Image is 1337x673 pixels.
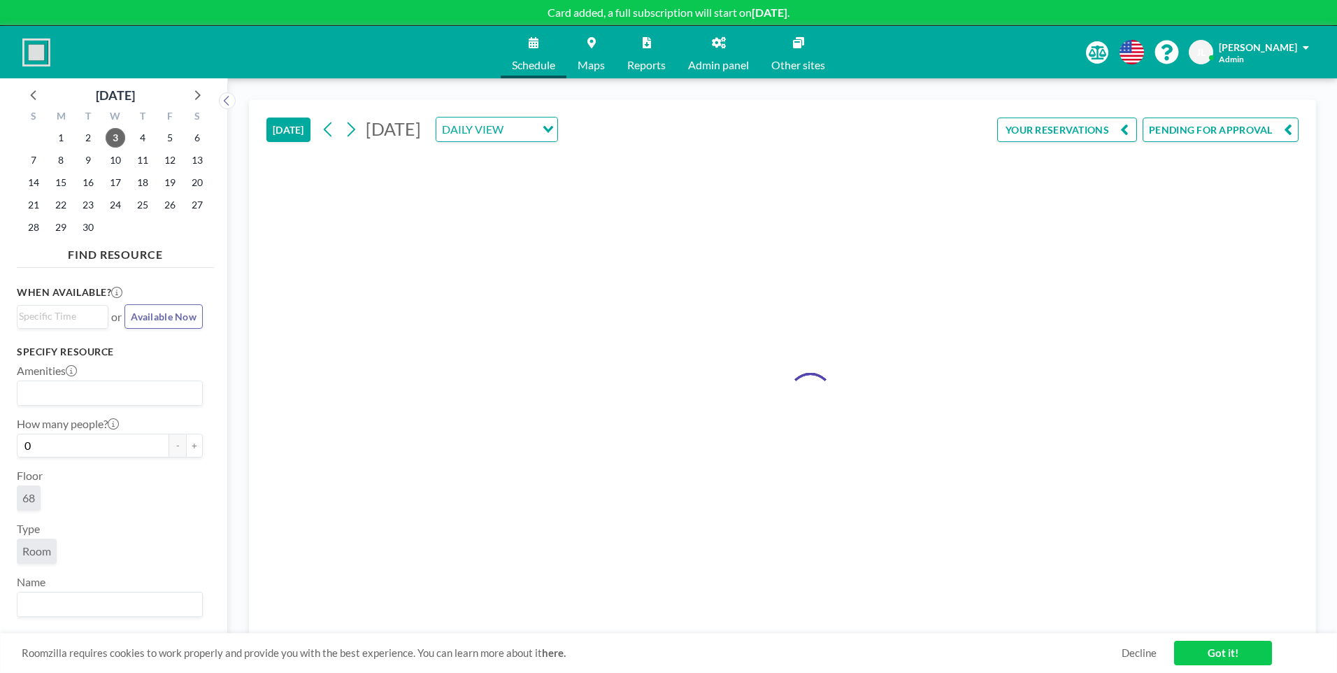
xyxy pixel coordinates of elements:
h4: FIND RESOURCE [17,242,214,262]
a: Admin panel [677,26,760,78]
span: Friday, September 19, 2025 [160,173,180,192]
span: Tuesday, September 2, 2025 [78,128,98,148]
a: here. [542,646,566,659]
span: Saturday, September 13, 2025 [187,150,207,170]
span: Roomzilla requires cookies to work properly and provide you with the best experience. You can lea... [22,646,1122,660]
span: Admin panel [688,59,749,71]
span: Monday, September 8, 2025 [51,150,71,170]
span: Tuesday, September 16, 2025 [78,173,98,192]
span: Monday, September 1, 2025 [51,128,71,148]
span: Available Now [131,311,196,323]
button: - [169,434,186,458]
span: Monday, September 15, 2025 [51,173,71,192]
span: Room [22,544,51,558]
div: F [156,108,183,127]
input: Search for option [19,595,194,614]
span: Monday, September 22, 2025 [51,195,71,215]
a: Got it! [1174,641,1272,665]
span: Thursday, September 18, 2025 [133,173,152,192]
span: Monday, September 29, 2025 [51,218,71,237]
input: Search for option [19,309,100,324]
span: [PERSON_NAME] [1219,41,1297,53]
span: Friday, September 26, 2025 [160,195,180,215]
img: organization-logo [22,38,50,66]
a: Decline [1122,646,1157,660]
span: or [111,310,122,324]
a: Reports [616,26,677,78]
span: JL [1196,46,1206,59]
span: Saturday, September 20, 2025 [187,173,207,192]
span: Sunday, September 28, 2025 [24,218,43,237]
input: Search for option [508,120,534,139]
div: S [183,108,210,127]
span: Friday, September 5, 2025 [160,128,180,148]
span: Friday, September 12, 2025 [160,150,180,170]
span: Maps [578,59,605,71]
div: Search for option [17,306,108,327]
span: Tuesday, September 30, 2025 [78,218,98,237]
span: Admin [1219,54,1244,64]
label: Amenities [17,364,77,378]
button: [DATE] [266,118,310,142]
span: Sunday, September 14, 2025 [24,173,43,192]
span: Other sites [771,59,825,71]
button: + [186,434,203,458]
span: Saturday, September 6, 2025 [187,128,207,148]
span: Tuesday, September 9, 2025 [78,150,98,170]
div: T [75,108,102,127]
span: Wednesday, September 24, 2025 [106,195,125,215]
label: Floor [17,469,43,483]
div: Search for option [17,381,202,405]
span: Thursday, September 11, 2025 [133,150,152,170]
button: YOUR RESERVATIONS [997,118,1137,142]
span: Sunday, September 7, 2025 [24,150,43,170]
div: M [48,108,75,127]
input: Search for option [19,384,194,402]
a: Maps [566,26,616,78]
a: Schedule [501,26,566,78]
span: [DATE] [366,118,421,139]
button: PENDING FOR APPROVAL [1143,118,1299,142]
button: Available Now [124,304,203,329]
span: Reports [627,59,666,71]
span: Thursday, September 4, 2025 [133,128,152,148]
h3: Specify resource [17,346,203,358]
label: Name [17,575,45,589]
div: W [102,108,129,127]
label: How many people? [17,417,119,431]
label: Type [17,522,40,536]
span: Tuesday, September 23, 2025 [78,195,98,215]
div: [DATE] [96,85,135,105]
span: Sunday, September 21, 2025 [24,195,43,215]
span: Schedule [512,59,555,71]
div: Search for option [436,118,557,141]
span: 68 [22,491,35,505]
span: Thursday, September 25, 2025 [133,195,152,215]
span: Wednesday, September 3, 2025 [106,128,125,148]
div: Search for option [17,593,202,616]
b: [DATE] [752,6,787,19]
div: S [20,108,48,127]
span: Saturday, September 27, 2025 [187,195,207,215]
span: DAILY VIEW [439,120,506,139]
span: Wednesday, September 17, 2025 [106,173,125,192]
div: T [129,108,156,127]
span: Wednesday, September 10, 2025 [106,150,125,170]
a: Other sites [760,26,836,78]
